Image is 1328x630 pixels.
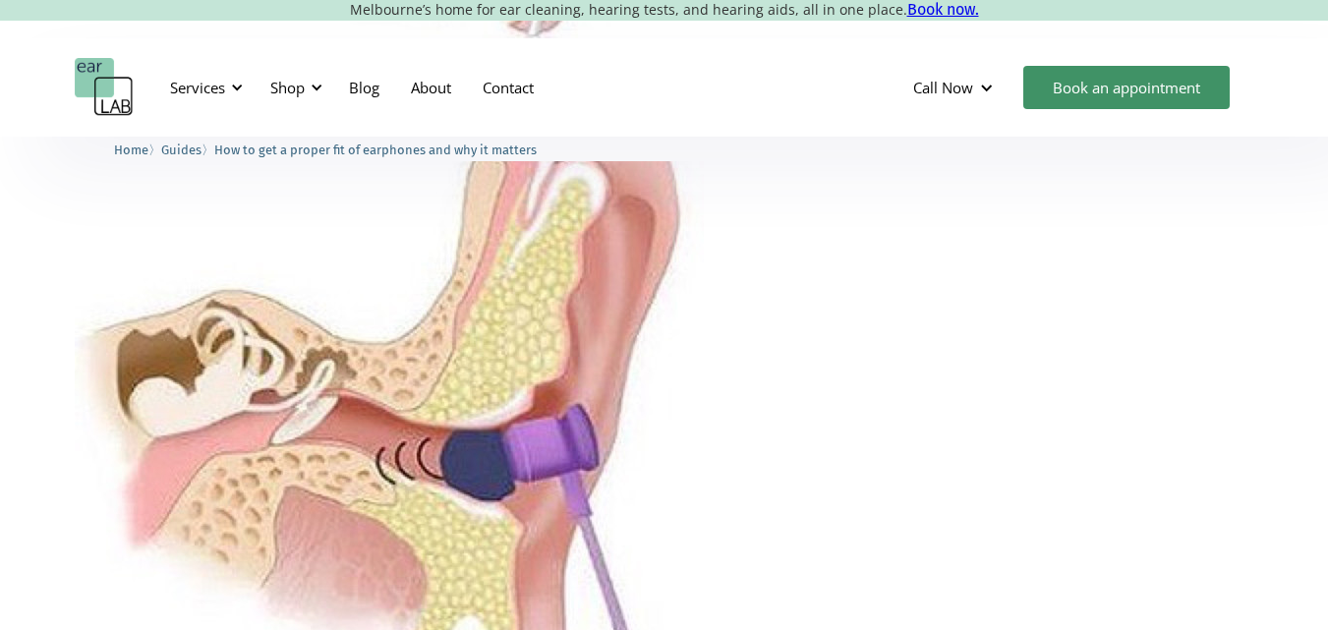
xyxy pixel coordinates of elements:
[161,143,202,157] span: Guides
[897,58,1013,117] div: Call Now
[170,78,225,97] div: Services
[259,58,328,117] div: Shop
[114,143,148,157] span: Home
[161,140,202,158] a: Guides
[114,140,148,158] a: Home
[161,140,214,160] li: 〉
[214,143,537,157] span: How to get a proper fit of earphones and why it matters
[1023,66,1230,109] a: Book an appointment
[75,58,134,117] a: home
[158,58,249,117] div: Services
[214,140,537,158] a: How to get a proper fit of earphones and why it matters
[467,59,549,116] a: Contact
[395,59,467,116] a: About
[270,78,305,97] div: Shop
[114,140,161,160] li: 〉
[913,78,973,97] div: Call Now
[333,59,395,116] a: Blog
